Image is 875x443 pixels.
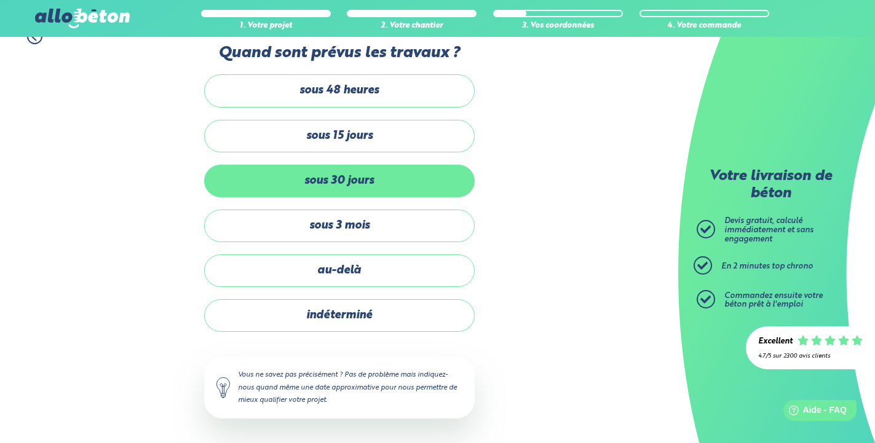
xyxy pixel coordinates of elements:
[204,254,475,287] label: au-delà
[204,74,475,107] label: sous 48 heures
[766,395,861,429] iframe: Help widget launcher
[35,9,130,28] img: allobéton
[204,165,475,197] label: sous 30 jours
[204,44,475,62] label: Quand sont prévus les travaux ?
[204,120,475,152] label: sous 15 jours
[493,22,623,31] div: 3. Vos coordonnées
[204,210,475,242] label: sous 3 mois
[204,356,475,418] div: Vous ne savez pas précisément ? Pas de problème mais indiquez-nous quand même une date approximat...
[639,22,769,31] div: 4. Votre commande
[204,299,475,332] label: indéterminé
[201,22,331,31] div: 1. Votre projet
[347,22,477,31] div: 2. Votre chantier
